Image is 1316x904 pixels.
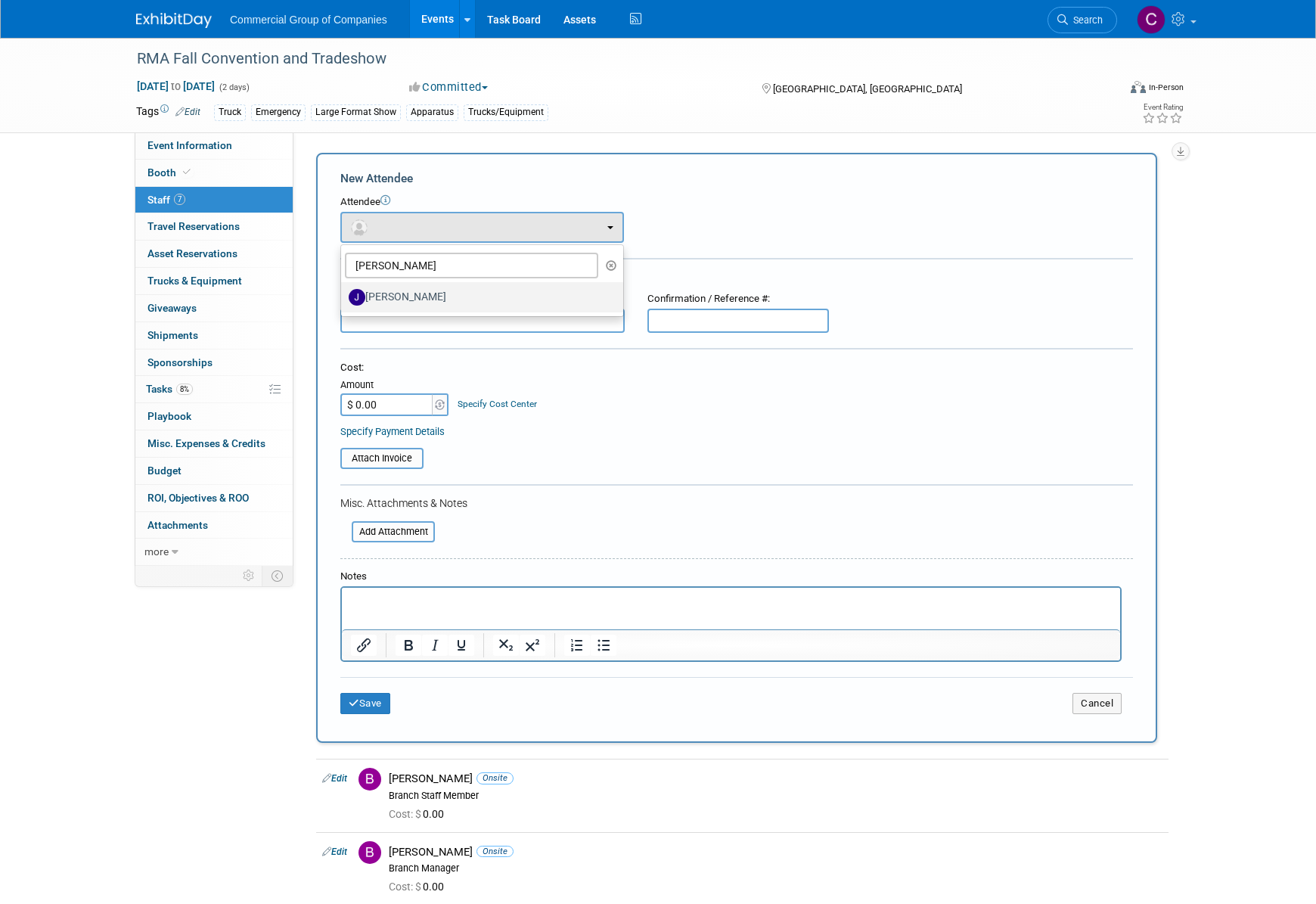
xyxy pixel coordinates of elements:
a: Travel Reservations [135,213,293,240]
button: Bullet list [591,635,616,656]
div: Trucks/Equipment [464,104,548,120]
label: [PERSON_NAME] [349,285,608,309]
div: Emergency [251,104,306,120]
a: Staff7 [135,187,293,213]
button: Cancel [1072,693,1122,714]
span: Travel Reservations [147,220,240,232]
span: [DATE] [DATE] [136,79,216,93]
a: Giveaways [135,295,293,322]
img: J.jpg [349,289,365,306]
img: ExhibitDay [136,13,212,28]
a: Attachments [135,512,293,539]
div: [PERSON_NAME] [389,772,1162,786]
span: Budget [147,464,182,477]
div: Notes [340,570,1122,584]
span: (2 days) [218,82,250,92]
td: Toggle Event Tabs [262,566,293,586]
div: Event Rating [1142,104,1183,111]
a: Trucks & Equipment [135,268,293,294]
div: Apparatus [406,104,458,120]
div: Confirmation / Reference #: [647,292,829,306]
button: Committed [404,79,494,95]
button: Save [340,693,390,714]
td: Tags [136,104,200,121]
div: Event Format [1028,79,1184,101]
a: Misc. Expenses & Credits [135,430,293,457]
td: Personalize Event Tab Strip [236,566,262,586]
span: 8% [176,384,193,395]
span: Commercial Group of Companies [230,14,387,26]
span: to [169,80,183,92]
div: Truck [214,104,246,120]
i: Booth reservation complete [183,168,191,176]
a: Event Information [135,132,293,159]
a: Booth [135,160,293,186]
span: Sponsorships [147,356,213,368]
div: In-Person [1148,82,1184,93]
a: ROI, Objectives & ROO [135,485,293,511]
img: Cole Mattern [1137,5,1165,34]
button: Bold [396,635,421,656]
span: Tasks [146,383,193,395]
span: 0.00 [389,808,450,820]
img: Format-Inperson.png [1131,81,1146,93]
div: Large Format Show [311,104,401,120]
span: Trucks & Equipment [147,275,242,287]
a: Specify Payment Details [340,426,445,437]
span: more [144,545,169,558]
span: Event Information [147,139,232,151]
span: Playbook [147,410,191,422]
img: B.jpg [358,841,381,864]
span: Giveaways [147,302,197,314]
span: Cost: $ [389,881,423,893]
span: [GEOGRAPHIC_DATA], [GEOGRAPHIC_DATA] [773,83,962,95]
span: Search [1068,14,1103,26]
div: Branch Staff Member [389,790,1162,802]
div: Registration / Ticket Info (optional) [340,269,1133,284]
div: Amount [340,378,450,393]
span: Shipments [147,329,198,341]
span: 7 [174,194,185,205]
a: Search [1048,7,1117,33]
iframe: Rich Text Area [342,588,1120,629]
span: Onsite [476,772,514,784]
img: B.jpg [358,768,381,791]
span: Asset Reservations [147,247,237,259]
div: Misc. Attachments & Notes [340,495,1133,511]
div: Cost: [340,361,1133,375]
a: Edit [175,107,200,117]
div: New Attendee [340,170,1133,187]
span: Staff [147,194,185,206]
div: [PERSON_NAME] [389,845,1162,859]
button: Subscript [493,635,519,656]
a: Edit [322,847,347,857]
button: Italic [422,635,448,656]
span: Cost: $ [389,808,423,820]
div: RMA Fall Convention and Tradeshow [132,45,1094,73]
div: Attendee [340,195,1133,210]
a: Playbook [135,403,293,430]
span: ROI, Objectives & ROO [147,492,249,504]
button: Insert/edit link [351,635,377,656]
span: Onsite [476,846,514,857]
a: Budget [135,458,293,484]
a: Asset Reservations [135,241,293,267]
button: Underline [448,635,474,656]
a: Shipments [135,322,293,349]
span: 0.00 [389,881,450,893]
div: Branch Manager [389,862,1162,874]
input: Search [345,253,598,278]
button: Numbered list [564,635,590,656]
a: Tasks8% [135,376,293,402]
span: Booth [147,166,194,179]
span: Attachments [147,519,208,531]
a: Sponsorships [135,349,293,376]
a: Specify Cost Center [458,399,537,409]
a: more [135,539,293,565]
span: Misc. Expenses & Credits [147,437,265,449]
button: Superscript [520,635,545,656]
a: Edit [322,773,347,784]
